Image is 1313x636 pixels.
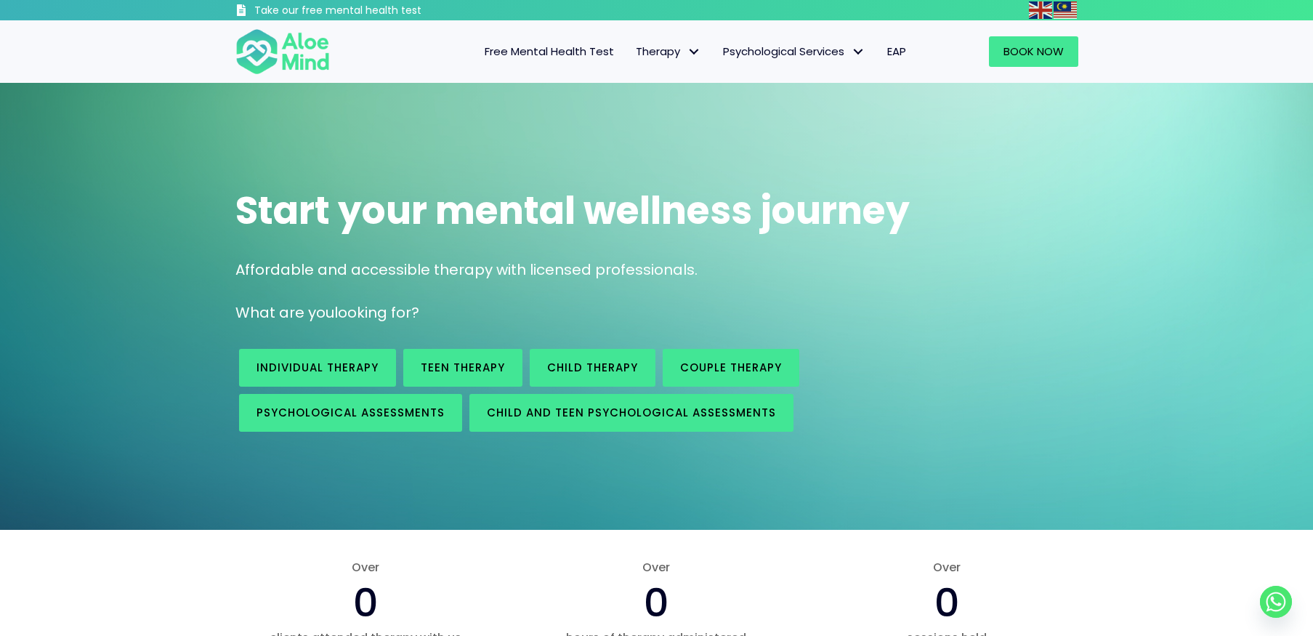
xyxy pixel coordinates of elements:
[680,360,782,375] span: Couple therapy
[235,259,1078,281] p: Affordable and accessible therapy with licensed professionals.
[684,41,705,63] span: Therapy: submenu
[353,575,379,630] span: 0
[934,575,960,630] span: 0
[530,349,655,387] a: Child Therapy
[334,302,419,323] span: looking for?
[256,360,379,375] span: Individual therapy
[1054,1,1078,18] a: Malay
[403,349,522,387] a: Teen Therapy
[469,394,793,432] a: Child and Teen Psychological assessments
[712,36,876,67] a: Psychological ServicesPsychological Services: submenu
[421,360,505,375] span: Teen Therapy
[349,36,917,67] nav: Menu
[254,4,499,18] h3: Take our free mental health test
[1003,44,1064,59] span: Book Now
[625,36,712,67] a: TherapyTherapy: submenu
[1260,586,1292,618] a: Whatsapp
[1029,1,1054,18] a: English
[235,559,497,576] span: Over
[525,559,787,576] span: Over
[474,36,625,67] a: Free Mental Health Test
[848,41,869,63] span: Psychological Services: submenu
[487,405,776,420] span: Child and Teen Psychological assessments
[1054,1,1077,19] img: ms
[235,184,910,237] span: Start your mental wellness journey
[256,405,445,420] span: Psychological assessments
[644,575,669,630] span: 0
[235,28,330,76] img: Aloe mind Logo
[876,36,917,67] a: EAP
[485,44,614,59] span: Free Mental Health Test
[636,44,701,59] span: Therapy
[239,349,396,387] a: Individual therapy
[723,44,865,59] span: Psychological Services
[547,360,638,375] span: Child Therapy
[663,349,799,387] a: Couple therapy
[1029,1,1052,19] img: en
[887,44,906,59] span: EAP
[816,559,1078,576] span: Over
[235,4,499,20] a: Take our free mental health test
[235,302,334,323] span: What are you
[239,394,462,432] a: Psychological assessments
[989,36,1078,67] a: Book Now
